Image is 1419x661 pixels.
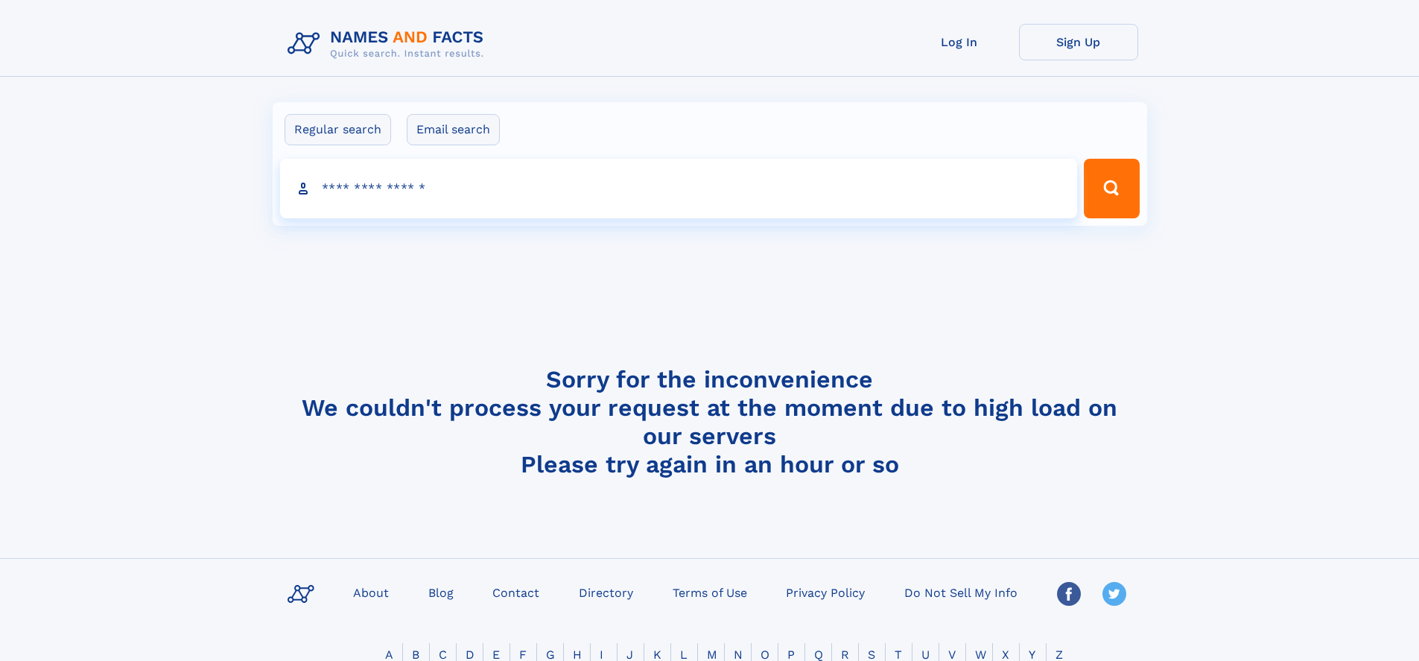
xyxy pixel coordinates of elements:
a: Blog [422,581,460,603]
label: Email search [407,114,500,145]
a: Directory [573,581,639,603]
input: search input [280,159,1078,218]
a: Do Not Sell My Info [898,581,1023,603]
a: Privacy Policy [780,581,871,603]
a: Contact [486,581,545,603]
a: Log In [900,24,1019,60]
a: Terms of Use [667,581,753,603]
a: Sign Up [1019,24,1138,60]
img: Twitter [1102,582,1126,606]
button: Search Button [1084,159,1139,218]
img: Logo Names and Facts [282,24,496,64]
a: About [347,581,395,603]
label: Regular search [285,114,391,145]
img: Facebook [1057,582,1081,606]
h4: Sorry for the inconvenience We couldn't process your request at the moment due to high load on ou... [282,365,1138,478]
